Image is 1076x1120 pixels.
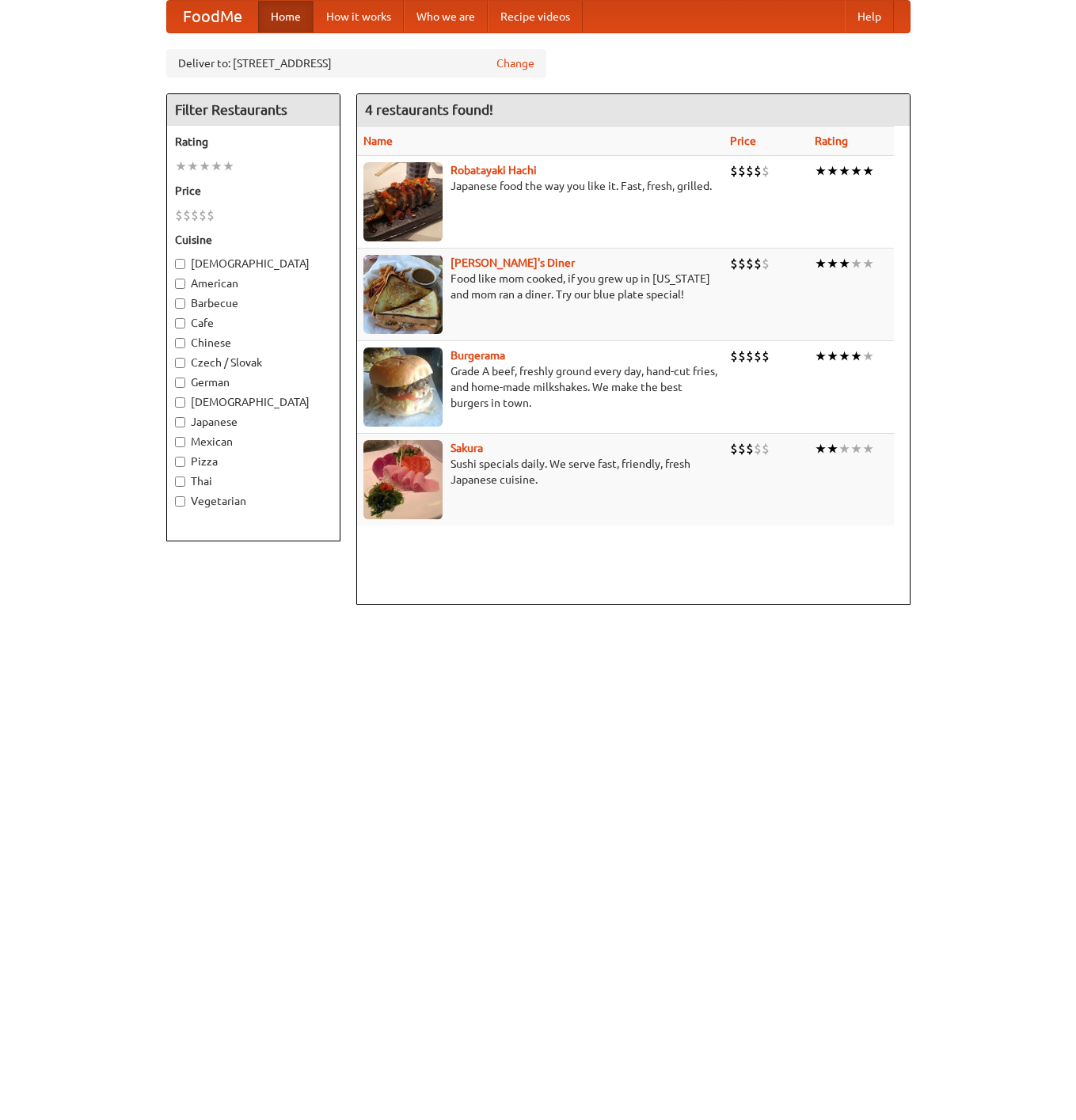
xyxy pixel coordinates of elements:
li: $ [746,162,754,180]
li: ★ [827,347,838,365]
li: $ [762,255,770,272]
input: [DEMOGRAPHIC_DATA] [175,397,185,408]
li: $ [730,440,738,457]
li: $ [183,207,191,224]
label: Cafe [175,315,332,331]
li: ★ [862,440,874,457]
input: [DEMOGRAPHIC_DATA] [175,259,185,269]
li: $ [762,162,770,180]
li: $ [730,347,738,365]
h5: Cuisine [175,232,332,248]
a: Sakura [451,442,483,454]
a: Change [496,55,534,71]
a: Recipe videos [488,1,583,32]
ng-pluralize: 4 restaurants found! [365,102,493,117]
input: Czech / Slovak [175,358,185,368]
label: Chinese [175,335,332,351]
a: Who we are [404,1,488,32]
label: Czech / Slovak [175,355,332,370]
input: American [175,279,185,289]
li: $ [730,162,738,180]
li: ★ [838,347,850,365]
h5: Price [175,183,332,199]
li: $ [207,207,215,224]
li: ★ [827,440,838,457]
label: Barbecue [175,295,332,311]
li: ★ [838,440,850,457]
p: Food like mom cooked, if you grew up in [US_STATE] and mom ran a diner. Try our blue plate special! [363,271,717,302]
a: Robatayaki Hachi [451,164,537,177]
h5: Rating [175,134,332,150]
li: $ [738,162,746,180]
li: $ [199,207,207,224]
li: ★ [838,162,850,180]
label: German [175,374,332,390]
p: Sushi specials daily. We serve fast, friendly, fresh Japanese cuisine. [363,456,717,488]
label: Pizza [175,454,332,469]
input: Japanese [175,417,185,427]
li: $ [738,347,746,365]
li: ★ [850,162,862,180]
li: $ [754,255,762,272]
li: $ [730,255,738,272]
h4: Filter Restaurants [167,94,340,126]
a: How it works [314,1,404,32]
li: ★ [827,255,838,272]
a: Home [258,1,314,32]
img: sakura.jpg [363,440,443,519]
li: ★ [815,440,827,457]
a: Name [363,135,393,147]
input: Vegetarian [175,496,185,507]
li: $ [754,440,762,457]
p: Grade A beef, freshly ground every day, hand-cut fries, and home-made milkshakes. We make the bes... [363,363,717,411]
li: $ [175,207,183,224]
li: $ [746,440,754,457]
a: [PERSON_NAME]'s Diner [451,256,575,269]
input: Cafe [175,318,185,328]
label: Mexican [175,434,332,450]
div: Deliver to: [STREET_ADDRESS] [166,49,546,78]
li: ★ [838,255,850,272]
input: German [175,378,185,388]
label: Thai [175,473,332,489]
li: ★ [815,347,827,365]
img: robatayaki.jpg [363,162,443,241]
li: $ [754,347,762,365]
a: Price [730,135,756,147]
li: ★ [862,347,874,365]
li: $ [738,255,746,272]
li: $ [746,255,754,272]
li: ★ [222,158,234,175]
li: ★ [850,255,862,272]
a: Burgerama [451,349,505,362]
li: ★ [199,158,211,175]
li: $ [746,347,754,365]
li: ★ [211,158,222,175]
input: Pizza [175,457,185,467]
a: Rating [815,135,848,147]
a: FoodMe [167,1,258,32]
p: Japanese food the way you like it. Fast, fresh, grilled. [363,178,717,194]
li: $ [191,207,199,224]
input: Thai [175,476,185,487]
li: ★ [175,158,187,175]
li: $ [754,162,762,180]
input: Barbecue [175,298,185,309]
input: Chinese [175,338,185,348]
label: American [175,275,332,291]
label: [DEMOGRAPHIC_DATA] [175,394,332,410]
li: ★ [850,440,862,457]
li: $ [762,347,770,365]
li: $ [738,440,746,457]
label: [DEMOGRAPHIC_DATA] [175,256,332,271]
li: ★ [862,162,874,180]
li: ★ [815,255,827,272]
li: ★ [850,347,862,365]
input: Mexican [175,437,185,447]
li: ★ [827,162,838,180]
img: burgerama.jpg [363,347,443,427]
